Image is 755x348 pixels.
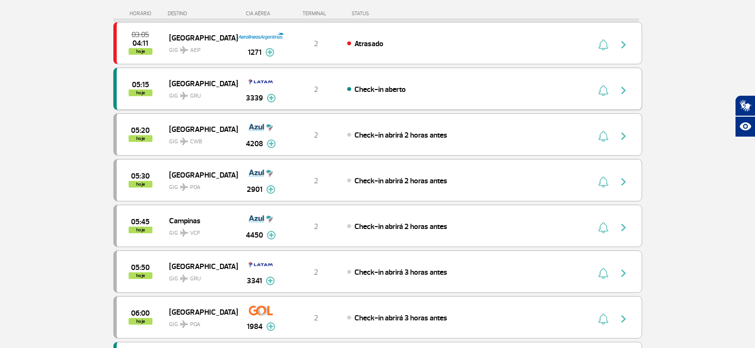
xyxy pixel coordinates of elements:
[598,130,608,142] img: sino-painel-voo.svg
[598,85,608,96] img: sino-painel-voo.svg
[618,176,629,188] img: seta-direita-painel-voo.svg
[116,10,168,17] div: HORÁRIO
[131,264,150,271] span: 2025-08-27 05:50:00
[354,176,447,186] span: Check-in abrirá 2 horas antes
[180,275,188,282] img: destiny_airplane.svg
[354,268,447,277] span: Check-in abrirá 3 horas antes
[180,320,188,328] img: destiny_airplane.svg
[246,92,263,104] span: 3339
[247,321,262,332] span: 1984
[131,173,150,179] span: 2025-08-27 05:30:00
[169,77,230,89] span: [GEOGRAPHIC_DATA]
[314,130,318,140] span: 2
[618,39,629,50] img: seta-direita-painel-voo.svg
[598,222,608,233] img: sino-painel-voo.svg
[314,176,318,186] span: 2
[169,260,230,272] span: [GEOGRAPHIC_DATA]
[169,224,230,238] span: GIG
[129,318,152,325] span: hoje
[190,138,202,146] span: CWB
[618,268,629,279] img: seta-direita-painel-voo.svg
[169,41,230,55] span: GIG
[131,219,150,225] span: 2025-08-27 05:45:00
[314,39,318,49] span: 2
[247,275,262,287] span: 3341
[247,184,262,195] span: 2901
[267,231,276,239] img: mais-info-painel-voo.svg
[598,176,608,188] img: sino-painel-voo.svg
[131,31,149,38] span: 2025-08-27 03:05:00
[180,46,188,54] img: destiny_airplane.svg
[190,46,201,55] span: AEP
[190,275,201,283] span: GRU
[180,92,188,99] img: destiny_airplane.svg
[169,31,230,44] span: [GEOGRAPHIC_DATA]
[169,269,230,283] span: GIG
[169,169,230,181] span: [GEOGRAPHIC_DATA]
[169,306,230,318] span: [GEOGRAPHIC_DATA]
[169,315,230,329] span: GIG
[598,39,608,50] img: sino-painel-voo.svg
[246,229,263,241] span: 4450
[169,178,230,192] span: GIG
[169,123,230,135] span: [GEOGRAPHIC_DATA]
[618,85,629,96] img: seta-direita-painel-voo.svg
[190,183,201,192] span: POA
[265,48,274,57] img: mais-info-painel-voo.svg
[598,313,608,325] img: sino-painel-voo.svg
[266,277,275,285] img: mais-info-painel-voo.svg
[129,227,152,233] span: hoje
[246,138,263,149] span: 4208
[180,138,188,145] img: destiny_airplane.svg
[132,40,148,47] span: 2025-08-27 04:11:00
[285,10,347,17] div: TERMINAL
[129,48,152,55] span: hoje
[618,222,629,233] img: seta-direita-painel-voo.svg
[735,95,755,137] div: Plugin de acessibilidade da Hand Talk.
[180,183,188,191] img: destiny_airplane.svg
[131,310,150,317] span: 2025-08-27 06:00:00
[354,130,447,140] span: Check-in abrirá 2 horas antes
[314,222,318,231] span: 2
[237,10,285,17] div: CIA AÉREA
[354,39,383,49] span: Atrasado
[129,89,152,96] span: hoje
[354,313,447,323] span: Check-in abrirá 3 horas antes
[169,87,230,100] span: GIG
[735,116,755,137] button: Abrir recursos assistivos.
[347,10,424,17] div: STATUS
[354,222,447,231] span: Check-in abrirá 2 horas antes
[190,229,200,238] span: VCP
[180,229,188,237] img: destiny_airplane.svg
[190,92,201,100] span: GRU
[314,85,318,94] span: 2
[132,81,149,88] span: 2025-08-27 05:15:00
[190,320,201,329] span: POA
[248,47,262,58] span: 1271
[266,322,275,331] img: mais-info-painel-voo.svg
[129,135,152,142] span: hoje
[314,313,318,323] span: 2
[618,313,629,325] img: seta-direita-painel-voo.svg
[314,268,318,277] span: 2
[168,10,237,17] div: DESTINO
[169,214,230,227] span: Campinas
[267,139,276,148] img: mais-info-painel-voo.svg
[618,130,629,142] img: seta-direita-painel-voo.svg
[266,185,275,194] img: mais-info-painel-voo.svg
[129,272,152,279] span: hoje
[735,95,755,116] button: Abrir tradutor de língua de sinais.
[354,85,406,94] span: Check-in aberto
[129,181,152,188] span: hoje
[267,94,276,102] img: mais-info-painel-voo.svg
[598,268,608,279] img: sino-painel-voo.svg
[169,132,230,146] span: GIG
[131,127,150,134] span: 2025-08-27 05:20:00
